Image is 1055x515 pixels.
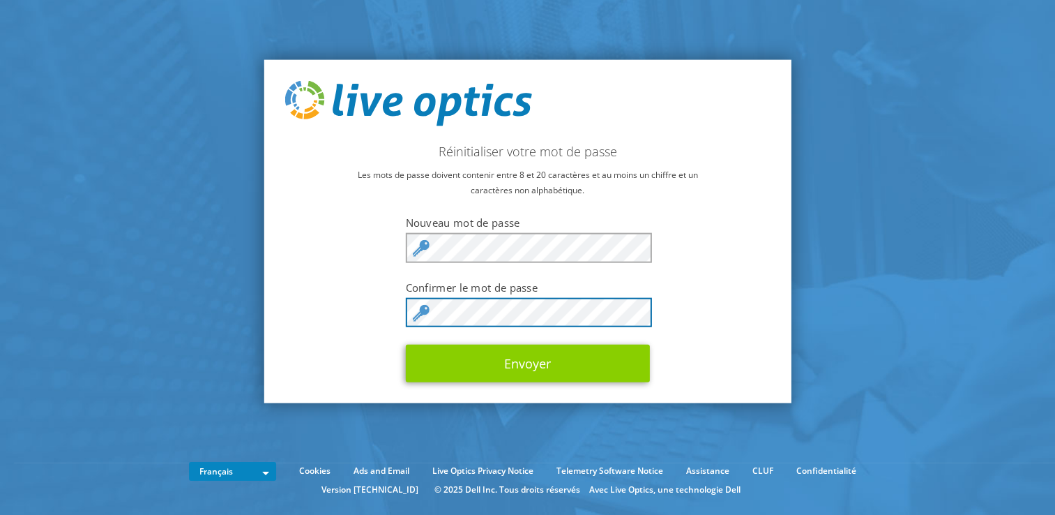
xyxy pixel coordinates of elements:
[676,463,740,479] a: Assistance
[289,463,341,479] a: Cookies
[422,463,544,479] a: Live Optics Privacy Notice
[406,216,650,230] label: Nouveau mot de passe
[343,463,420,479] a: Ads and Email
[546,463,674,479] a: Telemetry Software Notice
[284,167,771,198] p: Les mots de passe doivent contenir entre 8 et 20 caractères et au moins un chiffre et un caractèr...
[786,463,867,479] a: Confidentialité
[427,482,587,498] li: © 2025 Dell Inc. Tous droits réservés
[589,482,741,498] li: Avec Live Optics, une technologie Dell
[406,345,650,382] button: Envoyer
[406,280,650,294] label: Confirmer le mot de passe
[284,80,531,126] img: live_optics_svg.svg
[742,463,784,479] a: CLUF
[314,482,425,498] li: Version [TECHNICAL_ID]
[284,144,771,159] h2: Réinitialiser votre mot de passe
